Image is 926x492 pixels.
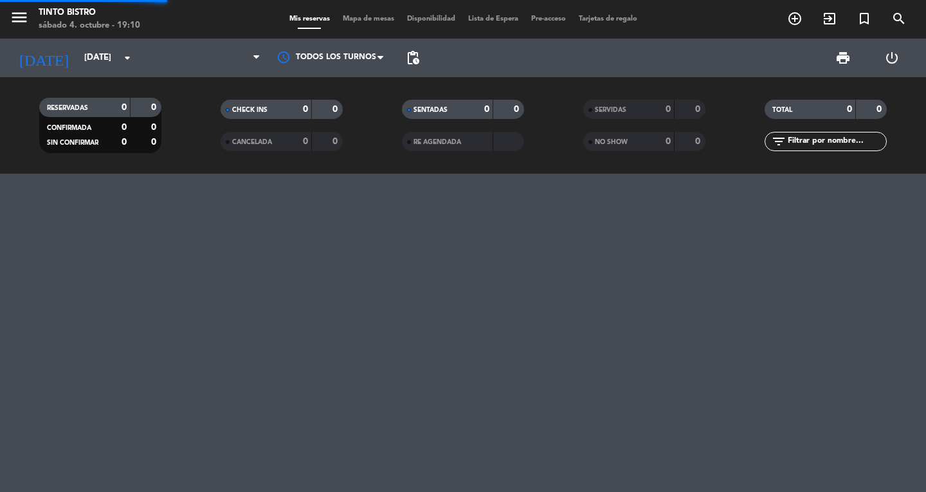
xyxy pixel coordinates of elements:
strong: 0 [666,105,671,114]
span: print [835,50,851,66]
strong: 0 [847,105,852,114]
span: CONFIRMADA [47,125,91,131]
strong: 0 [666,137,671,146]
span: SERVIDAS [595,107,626,113]
strong: 0 [303,137,308,146]
strong: 0 [876,105,884,114]
strong: 0 [332,137,340,146]
span: Disponibilidad [401,15,462,23]
strong: 0 [695,105,703,114]
i: turned_in_not [857,11,872,26]
strong: 0 [332,105,340,114]
span: Pre-acceso [525,15,572,23]
strong: 0 [151,103,159,112]
strong: 0 [695,137,703,146]
span: RE AGENDADA [413,139,461,145]
i: exit_to_app [822,11,837,26]
i: add_circle_outline [787,11,803,26]
span: TOTAL [772,107,792,113]
i: menu [10,8,29,27]
i: filter_list [771,134,786,149]
strong: 0 [514,105,522,114]
span: Lista de Espera [462,15,525,23]
button: menu [10,8,29,32]
span: SIN CONFIRMAR [47,140,98,146]
div: LOG OUT [867,39,916,77]
i: arrow_drop_down [120,50,135,66]
span: RESERVADAS [47,105,88,111]
input: Filtrar por nombre... [786,134,886,149]
strong: 0 [484,105,489,114]
div: sábado 4. octubre - 19:10 [39,19,140,32]
span: CANCELADA [232,139,272,145]
i: power_settings_new [884,50,900,66]
span: SENTADAS [413,107,448,113]
strong: 0 [303,105,308,114]
span: Mis reservas [283,15,336,23]
i: search [891,11,907,26]
strong: 0 [151,123,159,132]
i: [DATE] [10,44,78,72]
div: Tinto Bistro [39,6,140,19]
span: pending_actions [405,50,421,66]
strong: 0 [122,138,127,147]
strong: 0 [122,123,127,132]
span: NO SHOW [595,139,628,145]
span: CHECK INS [232,107,268,113]
span: Tarjetas de regalo [572,15,644,23]
strong: 0 [151,138,159,147]
span: Mapa de mesas [336,15,401,23]
strong: 0 [122,103,127,112]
